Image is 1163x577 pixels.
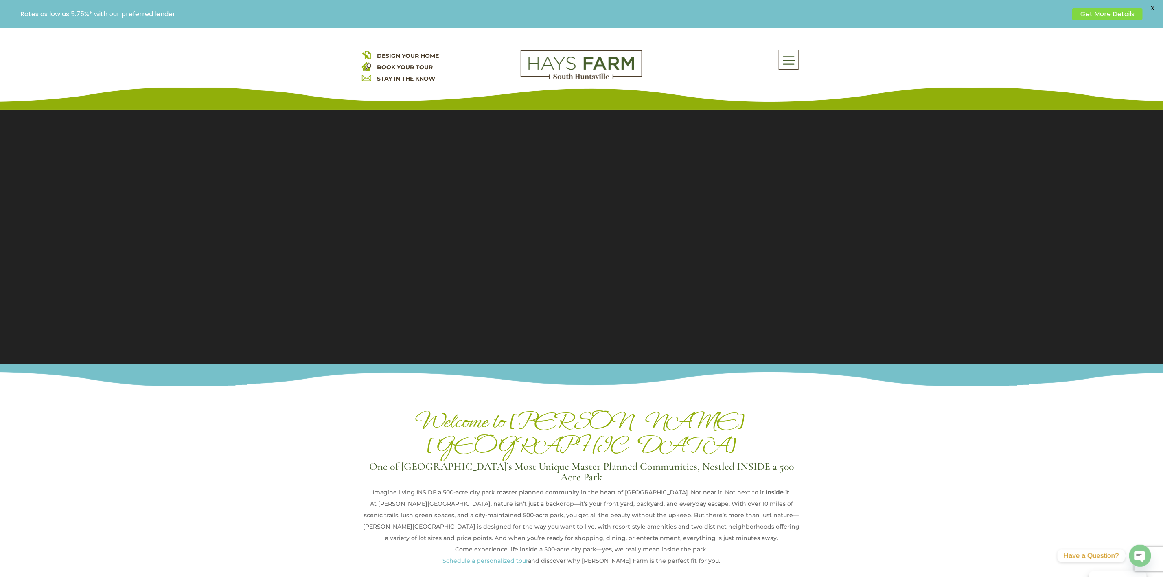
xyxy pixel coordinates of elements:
a: STAY IN THE KNOW [377,75,436,82]
img: Logo [521,50,642,79]
img: book your home tour [362,61,371,71]
div: At [PERSON_NAME][GEOGRAPHIC_DATA], nature isn’t just a backdrop—it’s your front yard, backyard, a... [362,498,802,544]
a: Get More Details [1072,8,1143,20]
img: design your home [362,50,371,59]
strong: Inside it [765,489,789,496]
h3: One of [GEOGRAPHIC_DATA]’s Most Unique Master Planned Communities, Nestled INSIDE a 500 Acre Park [362,461,802,487]
span: X [1147,2,1159,14]
a: BOOK YOUR TOUR [377,64,433,71]
h1: Welcome to [PERSON_NAME][GEOGRAPHIC_DATA] [362,409,802,461]
p: Rates as low as 5.75%* with our preferred lender [20,10,1068,18]
p: and discover why [PERSON_NAME] Farm is the perfect fit for you. [362,555,802,566]
a: Schedule a personalized tour [443,557,528,564]
a: DESIGN YOUR HOME [377,52,439,59]
a: hays farm homes huntsville development [521,74,642,81]
div: Come experience life inside a 500-acre city park—yes, we really mean inside the park. [362,544,802,555]
div: Imagine living INSIDE a 500-acre city park master planned community in the heart of [GEOGRAPHIC_D... [362,487,802,498]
